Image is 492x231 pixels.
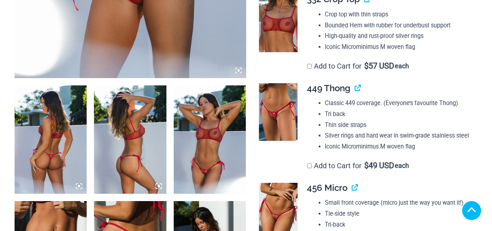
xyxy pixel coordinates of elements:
[364,161,369,170] span: $
[174,85,246,194] img: Summer Storm Red 332 Crop Top 449 Thong
[307,161,409,170] label: Add to Cart for
[325,9,472,20] li: Crop top with thin straps
[325,42,472,53] li: Iconic Microminimus M woven flag
[325,98,472,109] li: Classic 449 coverage. (Everyone’s favourite Thong)
[364,162,394,169] span: 49 USD
[307,64,312,69] input: Add to Cart for$57 USD each
[307,83,350,93] span: 449 Thong
[259,83,298,141] img: Summer Storm Red 449 Thong
[325,120,472,131] li: Thin side straps
[94,85,166,194] img: Summer Storm Red 332 Crop Top 449 Thong
[325,20,472,31] li: Bounded Hem with rubber for underbust support
[395,62,409,70] span: each
[395,162,409,169] span: each
[364,62,394,70] span: 57 USD
[325,141,472,152] li: Iconic Microminimus M woven flag
[325,197,472,208] li: Small front coverage (micro just the way you want it!)
[325,109,472,120] li: Tri back
[307,182,347,193] span: 456 Micro
[307,62,409,70] label: Add to Cart for
[325,31,472,42] li: High-quality and rust-proof silver rings
[325,219,472,230] li: Tri-back
[325,208,472,219] li: Tie-side style
[307,163,312,168] input: Add to Cart for$49 USD each
[15,85,87,194] img: Summer Storm Red 332 Crop Top 449 Thong
[364,61,369,70] span: $
[325,130,472,141] li: Silver rings and hard wear in swim-grade stainless steel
